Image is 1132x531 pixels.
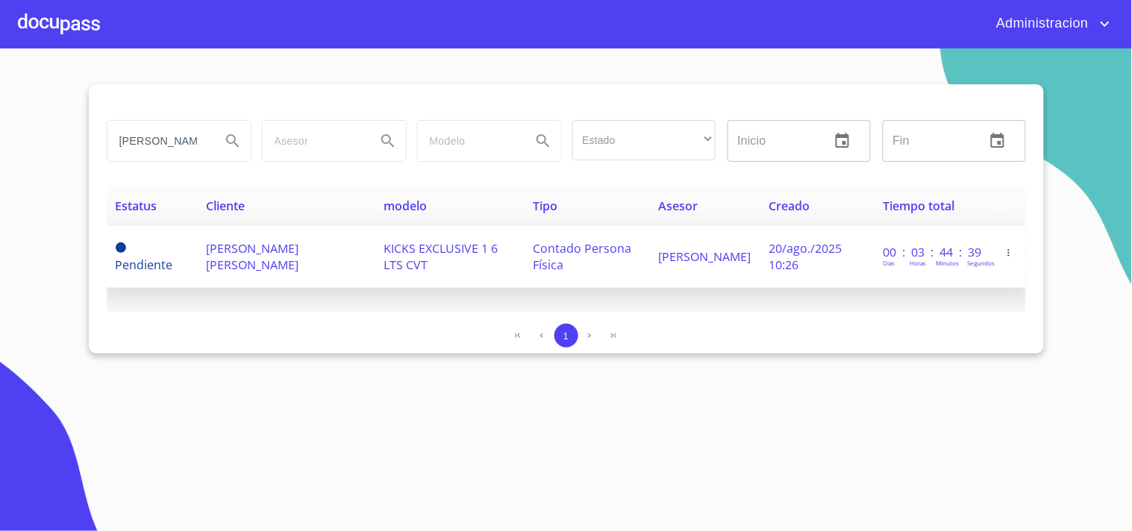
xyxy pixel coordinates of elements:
[554,324,578,348] button: 1
[384,198,427,214] span: modelo
[563,330,569,342] span: 1
[206,198,245,214] span: Cliente
[985,12,1096,36] span: Administracion
[418,121,519,161] input: search
[883,198,954,214] span: Tiempo total
[967,259,995,267] p: Segundos
[370,123,406,159] button: Search
[910,259,926,267] p: Horas
[572,120,716,160] div: ​
[936,259,959,267] p: Minutos
[985,12,1114,36] button: account of current user
[769,240,842,273] span: 20/ago./2025 10:26
[215,123,251,159] button: Search
[206,240,298,273] span: [PERSON_NAME] [PERSON_NAME]
[883,259,895,267] p: Dias
[525,123,561,159] button: Search
[384,240,498,273] span: KICKS EXCLUSIVE 1 6 LTS CVT
[263,121,364,161] input: search
[658,198,698,214] span: Asesor
[533,240,631,273] span: Contado Persona Física
[533,198,557,214] span: Tipo
[116,242,126,253] span: Pendiente
[883,244,984,260] p: 00 : 03 : 44 : 39
[116,257,173,273] span: Pendiente
[658,248,751,265] span: [PERSON_NAME]
[769,198,810,214] span: Creado
[116,198,157,214] span: Estatus
[107,121,209,161] input: search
